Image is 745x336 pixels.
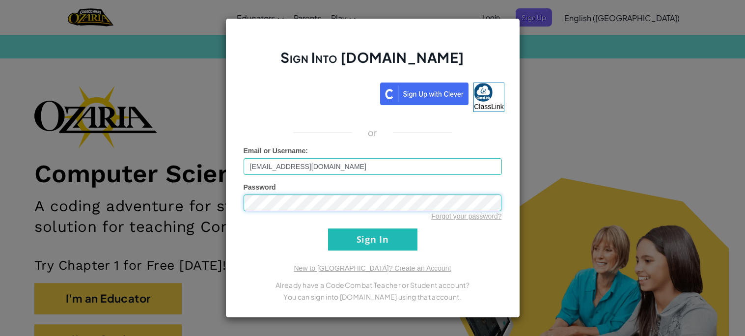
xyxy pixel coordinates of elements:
label: : [244,146,308,156]
p: You can sign into [DOMAIN_NAME] using that account. [244,291,502,303]
span: ClassLink [474,103,504,111]
p: or [368,127,377,139]
iframe: Sign in with Google Button [236,82,380,103]
span: Password [244,183,276,191]
img: classlink-logo-small.png [474,83,493,102]
img: clever_sso_button@2x.png [380,83,469,105]
p: Already have a CodeCombat Teacher or Student account? [244,279,502,291]
span: Email or Username [244,147,306,155]
input: Sign In [328,228,417,251]
a: Forgot your password? [431,212,501,220]
h2: Sign Into [DOMAIN_NAME] [244,48,502,77]
a: New to [GEOGRAPHIC_DATA]? Create an Account [294,264,451,272]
